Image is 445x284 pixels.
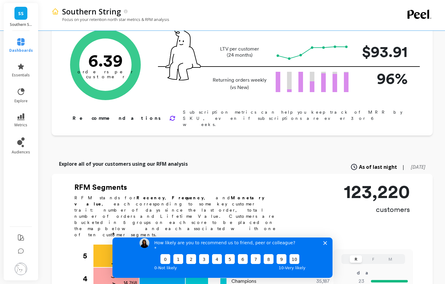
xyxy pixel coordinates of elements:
img: profile picture [15,263,27,275]
p: LTV per customer (24 months) [211,46,268,58]
button: F [367,255,379,263]
p: Recommendations [73,115,162,122]
iframe: Survey by Kateryna from Peel [112,237,333,278]
text: 6.39 [88,50,123,71]
span: As of last night [359,163,397,171]
p: Subscription metrics can help you keep track of MRR by SKU, even if subscriptions are ever 3 or 6... [183,109,413,128]
span: audiences [12,150,30,155]
span: dashboards [9,48,33,53]
span: metrics [14,123,27,128]
p: customers [344,205,410,214]
p: Focus on your retention north star metrics & RFM analysis [52,17,169,22]
p: $93.91 [358,40,408,63]
div: 5 [83,245,93,267]
img: pal seatted on line [165,29,201,80]
p: RFM stands for , , and , each corresponding to some key customer trait: number of days since the ... [74,195,283,238]
span: [DATE] [411,164,425,170]
b: Recency [136,195,165,200]
p: Returning orders weekly (vs New) [211,76,268,91]
b: Frequency [172,195,204,200]
button: R [350,255,362,263]
p: Southern String [62,6,121,17]
tspan: customer [86,74,125,79]
img: header icon [52,8,59,15]
h2: RFM Segments [74,182,283,192]
button: M [384,255,396,263]
span: | [402,163,405,171]
p: 96% [358,67,408,90]
p: Explore all of your customers using our RFM analysis [59,160,188,168]
span: SS [18,10,24,17]
span: essentials [12,73,30,78]
p: Southern String [10,22,32,27]
p: 123,220 [344,182,410,201]
span: explore [14,99,28,103]
div: days [357,269,382,277]
tspan: orders per [77,69,133,75]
